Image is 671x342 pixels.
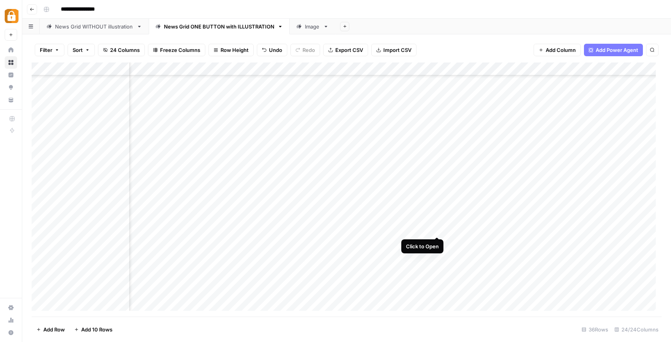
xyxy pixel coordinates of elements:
[611,323,662,336] div: 24/24 Columns
[534,44,581,56] button: Add Column
[305,23,320,30] div: Image
[81,326,112,333] span: Add 10 Rows
[303,46,315,54] span: Redo
[221,46,249,54] span: Row Height
[98,44,145,56] button: 24 Columns
[5,314,17,326] a: Usage
[335,46,363,54] span: Export CSV
[110,46,140,54] span: 24 Columns
[40,46,52,54] span: Filter
[5,81,17,94] a: Opportunities
[5,301,17,314] a: Settings
[43,326,65,333] span: Add Row
[290,44,320,56] button: Redo
[69,323,117,336] button: Add 10 Rows
[5,56,17,69] a: Browse
[5,44,17,56] a: Home
[5,326,17,339] button: Help + Support
[596,46,638,54] span: Add Power Agent
[584,44,643,56] button: Add Power Agent
[578,323,611,336] div: 36 Rows
[148,44,205,56] button: Freeze Columns
[5,9,19,23] img: Adzz Logo
[257,44,287,56] button: Undo
[5,69,17,81] a: Insights
[290,19,335,34] a: Image
[160,46,200,54] span: Freeze Columns
[55,23,133,30] div: News Grid WITHOUT illustration
[32,323,69,336] button: Add Row
[164,23,274,30] div: News Grid ONE BUTTON with ILLUSTRATION
[208,44,254,56] button: Row Height
[149,19,290,34] a: News Grid ONE BUTTON with ILLUSTRATION
[35,44,64,56] button: Filter
[383,46,411,54] span: Import CSV
[73,46,83,54] span: Sort
[269,46,282,54] span: Undo
[40,19,149,34] a: News Grid WITHOUT illustration
[546,46,576,54] span: Add Column
[5,94,17,106] a: Your Data
[68,44,95,56] button: Sort
[5,6,17,26] button: Workspace: Adzz
[406,242,439,250] div: Click to Open
[323,44,368,56] button: Export CSV
[371,44,416,56] button: Import CSV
